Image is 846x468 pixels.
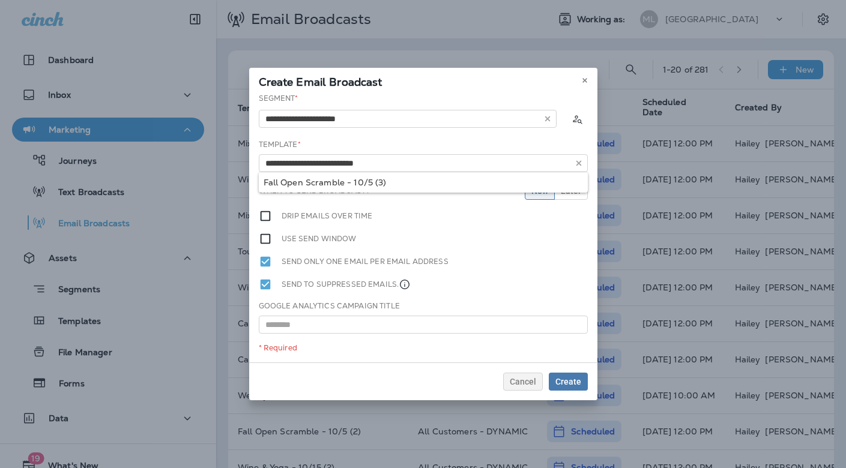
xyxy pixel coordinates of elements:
[249,68,597,93] div: Create Email Broadcast
[282,232,357,245] label: Use send window
[264,178,583,187] div: Fall Open Scramble - 10/5 (3)
[531,187,548,195] span: Now
[282,278,411,291] label: Send to suppressed emails.
[566,108,588,130] button: Calculate the estimated number of emails to be sent based on selected segment. (This could take a...
[549,373,588,391] button: Create
[259,301,400,311] label: Google Analytics Campaign Title
[503,373,543,391] button: Cancel
[555,377,581,386] span: Create
[259,343,588,353] div: * Required
[259,140,301,149] label: Template
[561,187,581,195] span: Later
[510,377,536,386] span: Cancel
[282,255,449,268] label: Send only one email per email address
[282,209,373,223] label: Drip emails over time
[259,94,298,103] label: Segment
